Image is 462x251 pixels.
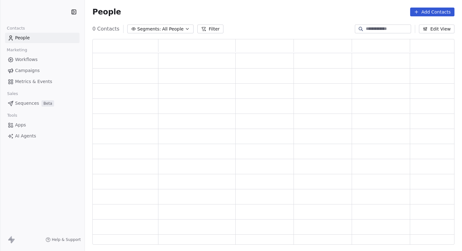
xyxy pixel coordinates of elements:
span: People [15,35,30,41]
a: SequencesBeta [5,98,80,109]
a: Campaigns [5,65,80,76]
span: Tools [4,111,20,120]
span: Help & Support [52,237,81,242]
button: Edit View [419,25,454,33]
a: Metrics & Events [5,76,80,87]
span: Sequences [15,100,39,107]
span: Contacts [4,24,28,33]
span: Segments: [137,26,161,32]
span: Sales [4,89,21,98]
span: People [92,7,121,17]
span: Apps [15,122,26,128]
span: 0 Contacts [92,25,119,33]
span: Metrics & Events [15,78,52,85]
a: People [5,33,80,43]
span: Beta [41,100,54,107]
span: All People [162,26,184,32]
button: Add Contacts [410,8,454,16]
span: Workflows [15,56,38,63]
span: Campaigns [15,67,40,74]
a: AI Agents [5,131,80,141]
a: Workflows [5,54,80,65]
a: Apps [5,120,80,130]
span: Marketing [4,45,30,55]
button: Filter [197,25,223,33]
span: AI Agents [15,133,36,139]
a: Help & Support [46,237,81,242]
